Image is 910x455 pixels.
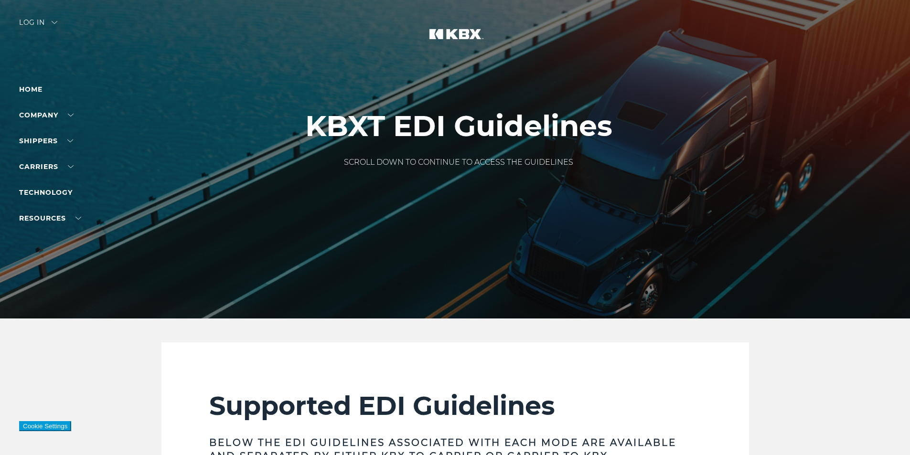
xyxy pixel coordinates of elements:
h2: Supported EDI Guidelines [209,390,701,422]
button: Cookie Settings [19,421,71,431]
a: Company [19,111,74,119]
img: arrow [52,21,57,24]
div: Log in [19,19,57,33]
a: Technology [19,188,73,197]
a: SHIPPERS [19,137,73,145]
a: RESOURCES [19,214,81,222]
a: Carriers [19,162,74,171]
p: SCROLL DOWN TO CONTINUE TO ACCESS THE GUIDELINES [305,157,612,168]
img: kbx logo [419,19,491,61]
h1: KBXT EDI Guidelines [305,110,612,142]
a: Home [19,85,43,94]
